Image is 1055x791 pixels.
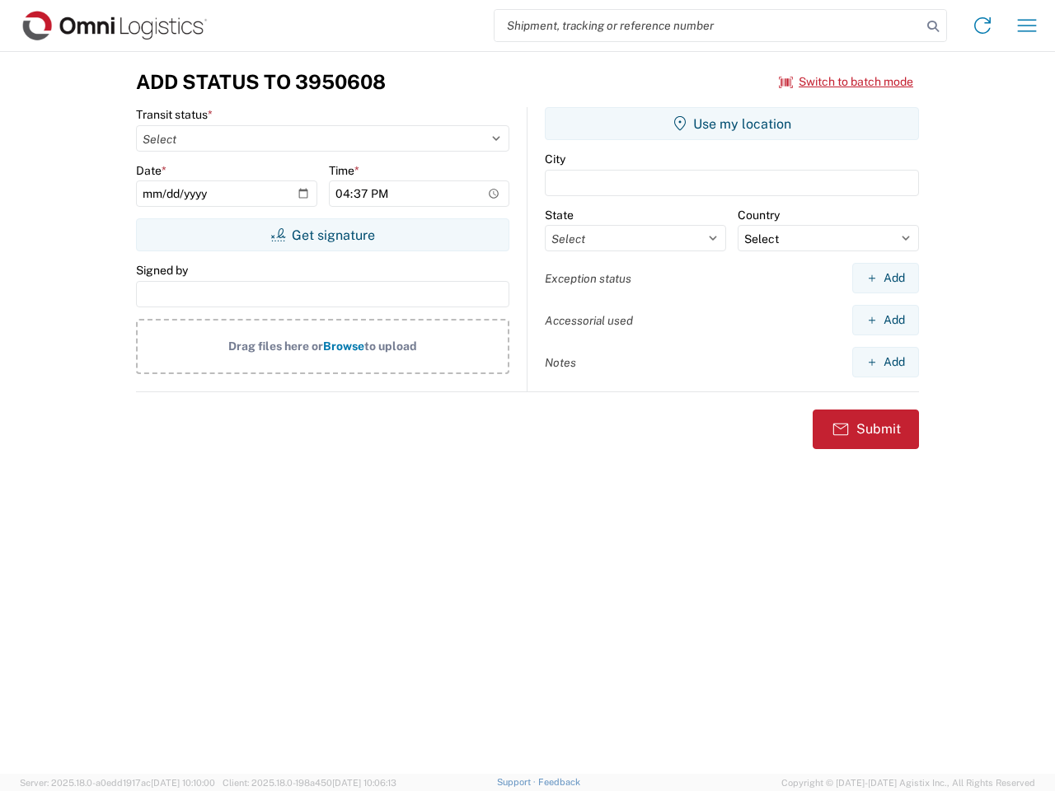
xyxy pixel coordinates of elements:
[538,777,580,787] a: Feedback
[497,777,538,787] a: Support
[136,263,188,278] label: Signed by
[136,163,166,178] label: Date
[228,339,323,353] span: Drag files here or
[545,107,919,140] button: Use my location
[781,775,1035,790] span: Copyright © [DATE]-[DATE] Agistix Inc., All Rights Reserved
[545,271,631,286] label: Exception status
[223,778,396,788] span: Client: 2025.18.0-198a450
[738,208,780,222] label: Country
[852,305,919,335] button: Add
[20,778,215,788] span: Server: 2025.18.0-a0edd1917ac
[545,208,574,222] label: State
[329,163,359,178] label: Time
[852,347,919,377] button: Add
[779,68,913,96] button: Switch to batch mode
[813,410,919,449] button: Submit
[136,218,509,251] button: Get signature
[323,339,364,353] span: Browse
[852,263,919,293] button: Add
[136,70,386,94] h3: Add Status to 3950608
[332,778,396,788] span: [DATE] 10:06:13
[136,107,213,122] label: Transit status
[151,778,215,788] span: [DATE] 10:10:00
[545,313,633,328] label: Accessorial used
[364,339,417,353] span: to upload
[545,355,576,370] label: Notes
[545,152,565,166] label: City
[495,10,921,41] input: Shipment, tracking or reference number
